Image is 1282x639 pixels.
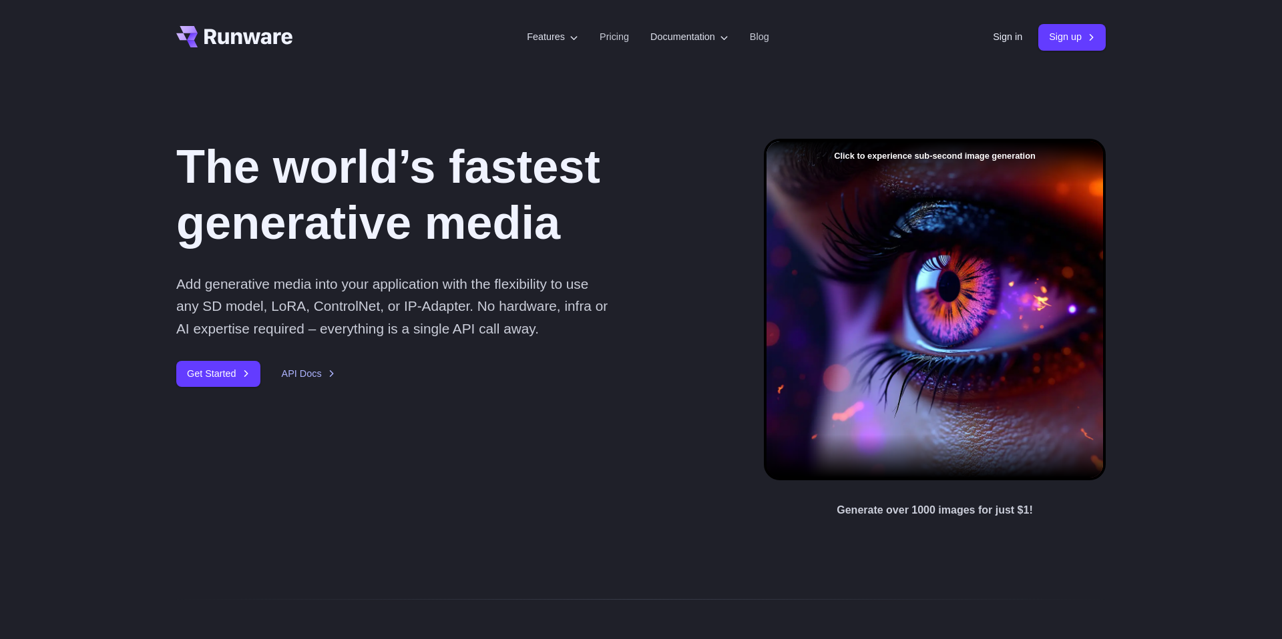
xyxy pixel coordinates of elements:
[650,29,728,45] label: Documentation
[176,361,260,387] a: Get Started
[176,26,292,47] a: Go to /
[282,366,335,382] a: API Docs
[837,502,1032,519] p: Generate over 1000 images for just $1!
[993,29,1022,45] a: Sign in
[600,29,629,45] a: Pricing
[176,139,721,251] h1: The world’s fastest generative media
[176,273,612,340] p: Add generative media into your application with the flexibility to use any SD model, LoRA, Contro...
[527,29,578,45] label: Features
[750,29,769,45] a: Blog
[1038,24,1106,50] a: Sign up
